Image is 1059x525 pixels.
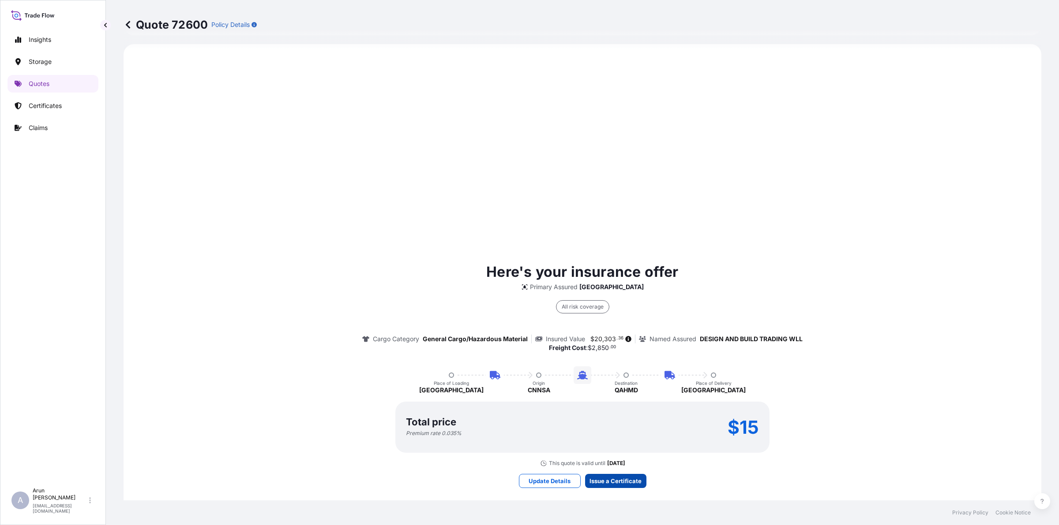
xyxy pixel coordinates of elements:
[528,386,550,395] p: CNNSA
[728,420,759,434] p: $15
[124,18,208,32] p: Quote 72600
[579,283,644,291] p: [GEOGRAPHIC_DATA]
[8,75,98,93] a: Quotes
[995,509,1031,516] a: Cookie Notice
[615,380,638,386] p: Destination
[33,487,87,501] p: Arun [PERSON_NAME]
[585,474,646,488] button: Issue a Certificate
[406,430,462,437] p: Premium rate 0.035 %
[486,261,678,283] p: Here's your insurance offer
[419,386,484,395] p: [GEOGRAPHIC_DATA]
[952,509,988,516] a: Privacy Policy
[529,477,571,485] p: Update Details
[590,336,594,342] span: $
[519,474,581,488] button: Update Details
[8,53,98,71] a: Storage
[29,123,48,132] p: Claims
[8,97,98,115] a: Certificates
[29,101,62,110] p: Certificates
[607,460,625,467] p: [DATE]
[546,335,585,343] p: Insured Value
[530,283,578,291] p: Primary Assured
[616,337,618,340] span: .
[611,346,616,349] span: 00
[33,503,87,514] p: [EMAIL_ADDRESS][DOMAIN_NAME]
[8,119,98,137] a: Claims
[29,79,49,88] p: Quotes
[590,477,642,485] p: Issue a Certificate
[597,345,609,351] span: 850
[8,31,98,48] a: Insights
[29,57,52,66] p: Storage
[594,336,602,342] span: 20
[434,380,469,386] p: Place of Loading
[549,343,616,352] p: :
[681,386,746,395] p: [GEOGRAPHIC_DATA]
[549,460,605,467] p: This quote is valid until
[211,20,250,29] p: Policy Details
[588,345,592,351] span: $
[650,335,696,343] p: Named Assured
[615,386,638,395] p: QAHMD
[604,336,616,342] span: 303
[592,345,596,351] span: 2
[423,335,528,343] p: General Cargo/Hazardous Material
[696,380,732,386] p: Place of Delivery
[556,300,609,313] div: All risk coverage
[373,335,419,343] p: Cargo Category
[549,344,586,351] b: Freight Cost
[406,417,456,426] p: Total price
[29,35,51,44] p: Insights
[609,346,611,349] span: .
[18,496,23,505] span: A
[700,335,803,343] p: DESIGN AND BUILD TRADING WLL
[602,336,604,342] span: ,
[618,337,623,340] span: 36
[533,380,545,386] p: Origin
[596,345,597,351] span: ,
